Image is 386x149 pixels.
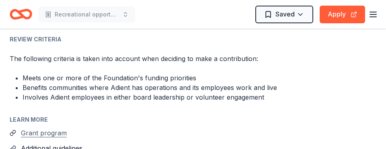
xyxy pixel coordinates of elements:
[55,10,119,19] span: Recreational opportunities foe children and individuals with disabilities
[23,73,376,83] li: Meets one or more of the Foundation's funding priorities
[23,92,376,102] li: Involves Adient employees in either board leadership or volunteer engagement
[10,54,376,63] p: The following criteria is taken into account when deciding to make a contribution:
[23,83,376,92] li: Benefits communities where Adient has operations and its employees work and live
[10,115,376,125] div: Learn more
[10,5,32,24] a: Home
[39,6,135,22] button: Recreational opportunities foe children and individuals with disabilities
[10,35,376,44] div: Review Criteria
[21,128,67,138] button: Grant program
[255,6,313,23] button: Saved
[320,6,365,23] button: Apply
[275,9,295,19] span: Saved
